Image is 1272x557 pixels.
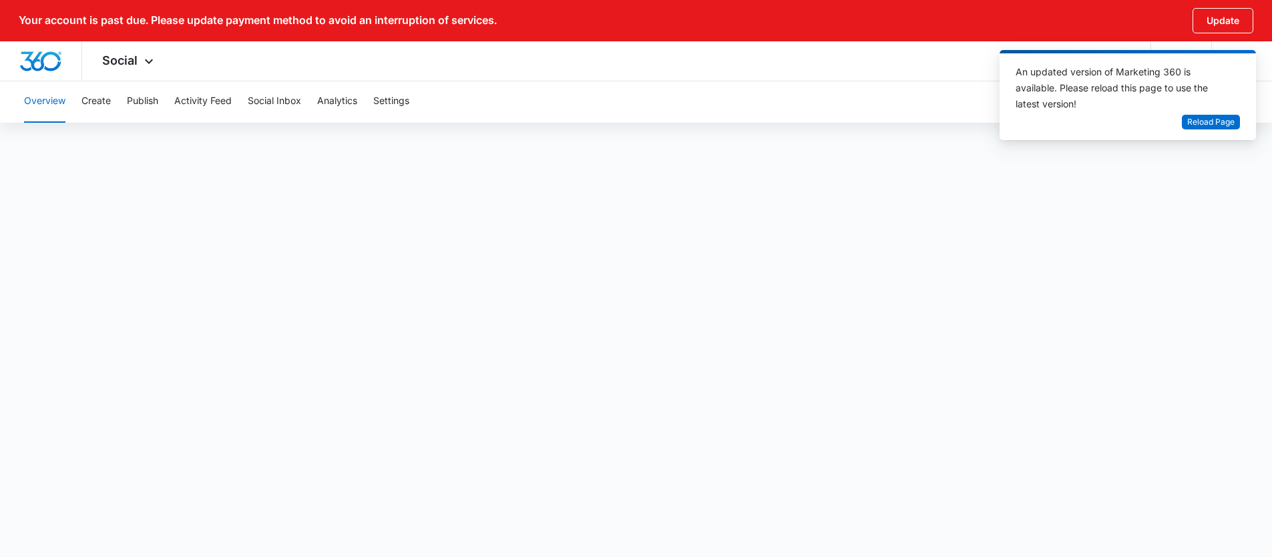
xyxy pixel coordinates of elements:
span: Reload Page [1187,116,1235,129]
p: Your account is past due. Please update payment method to avoid an interruption of services. [19,14,497,27]
button: Publish [127,80,158,123]
div: An updated version of Marketing 360 is available. Please reload this page to use the latest version! [1016,64,1224,112]
button: Activity Feed [174,80,232,123]
button: Social Inbox [248,80,301,123]
div: Social [82,41,177,81]
button: Settings [373,80,409,123]
button: Reload Page [1182,115,1240,130]
button: Update [1193,8,1253,33]
button: Analytics [317,80,357,123]
button: Create [81,80,111,123]
span: Social [102,53,138,67]
button: Overview [24,80,65,123]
